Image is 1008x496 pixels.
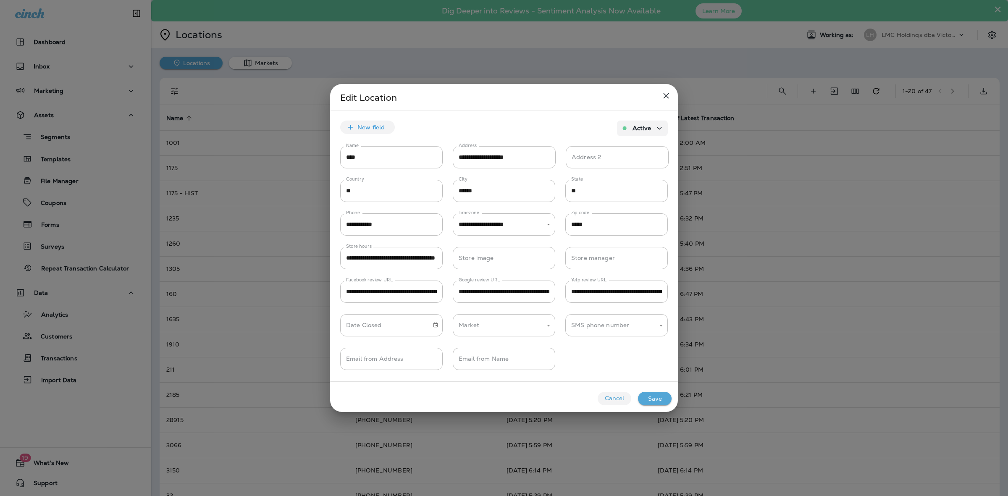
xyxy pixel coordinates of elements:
[346,210,360,216] label: Phone
[617,121,668,136] button: Active
[330,84,678,110] h2: Edit Location
[346,243,372,249] label: Store hours
[545,322,552,330] button: Open
[571,176,583,182] label: State
[545,221,552,228] button: Open
[459,210,479,216] label: Timezone
[638,392,672,405] button: Save
[346,176,364,182] label: Country
[459,176,467,182] label: City
[571,210,589,216] label: Zip code
[340,121,395,134] button: New field
[571,277,606,283] label: Yelp review URL
[459,277,500,283] label: Google review URL
[429,319,442,331] button: Choose date
[459,142,477,149] label: Address
[598,392,631,405] button: Cancel
[346,277,393,283] label: Facebook review URL
[657,322,665,330] button: Open
[346,142,359,149] label: Name
[658,87,675,104] button: close
[633,125,651,131] p: Active
[357,124,385,131] p: New field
